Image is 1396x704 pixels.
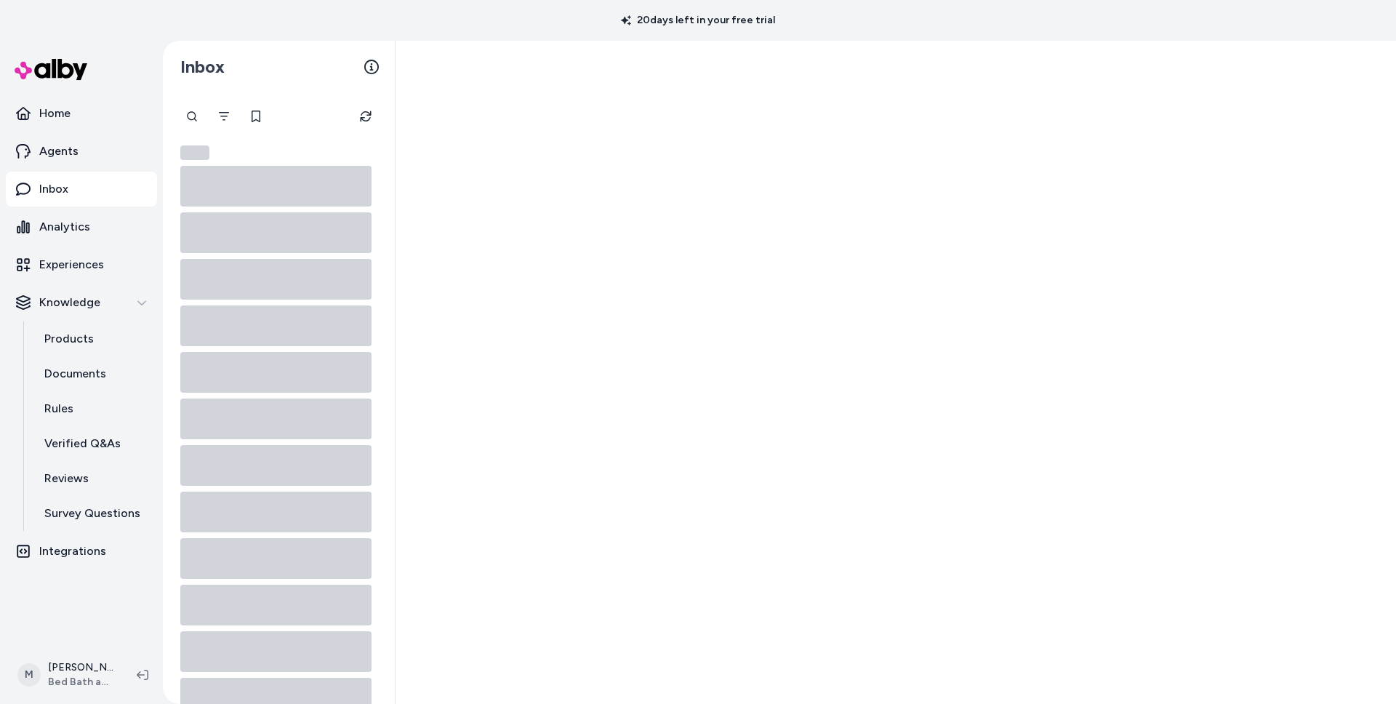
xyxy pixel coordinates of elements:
p: Integrations [39,543,106,560]
a: Survey Questions [30,496,157,531]
img: alby Logo [15,59,87,80]
button: Knowledge [6,285,157,320]
a: Home [6,96,157,131]
a: Reviews [30,461,157,496]
p: Home [39,105,71,122]
a: Verified Q&As [30,426,157,461]
p: Knowledge [39,294,100,311]
p: Verified Q&As [44,435,121,452]
p: 20 days left in your free trial [612,13,784,28]
button: Filter [209,102,238,131]
p: Reviews [44,470,89,487]
a: Integrations [6,534,157,569]
p: Analytics [39,218,90,236]
a: Rules [30,391,157,426]
p: [PERSON_NAME] [48,660,113,675]
p: Agents [39,143,79,160]
span: Bed Bath and Beyond [48,675,113,689]
p: Products [44,330,94,348]
a: Documents [30,356,157,391]
p: Rules [44,400,73,417]
a: Analytics [6,209,157,244]
a: Products [30,321,157,356]
p: Inbox [39,180,68,198]
a: Agents [6,134,157,169]
p: Experiences [39,256,104,273]
a: Inbox [6,172,157,207]
button: Refresh [351,102,380,131]
a: Experiences [6,247,157,282]
button: M[PERSON_NAME]Bed Bath and Beyond [9,652,125,698]
p: Survey Questions [44,505,140,522]
p: Documents [44,365,106,383]
span: M [17,663,41,687]
h2: Inbox [180,56,225,78]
